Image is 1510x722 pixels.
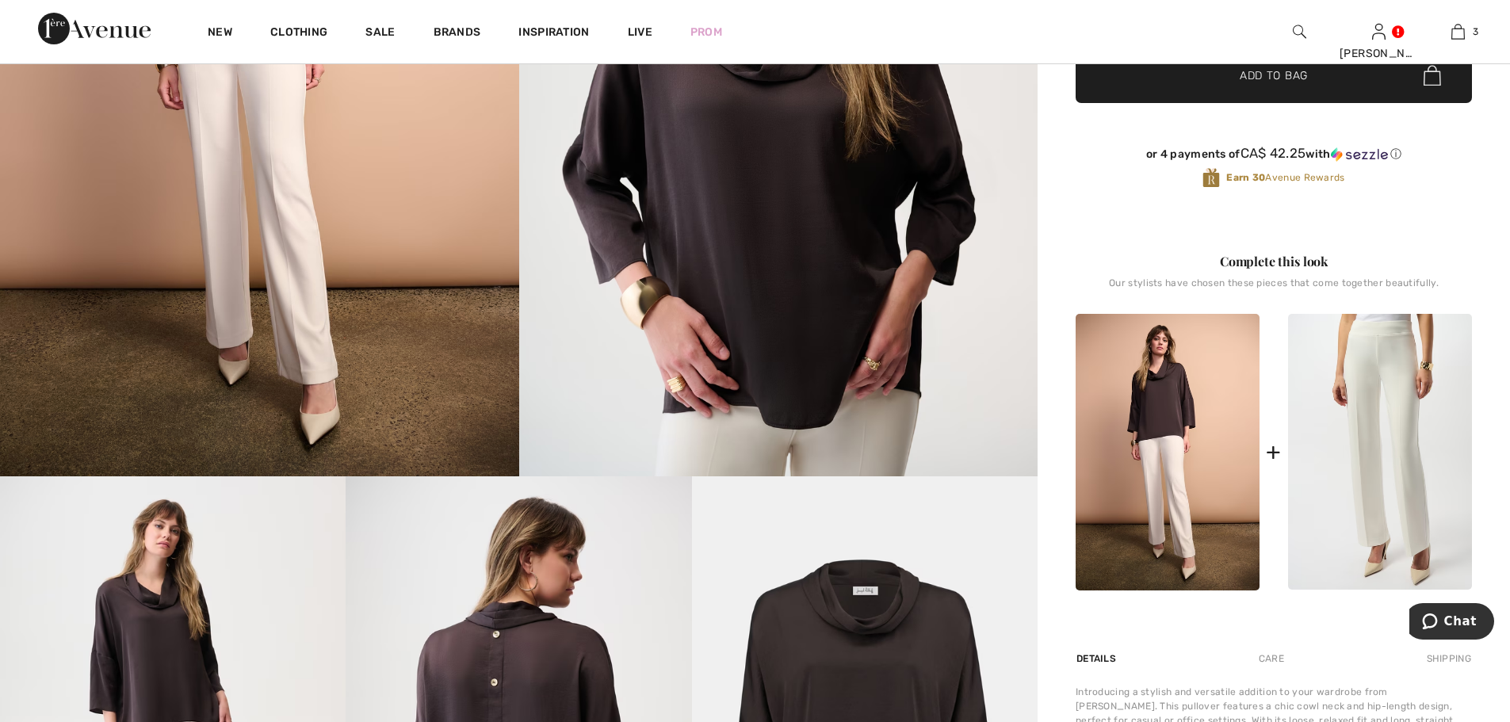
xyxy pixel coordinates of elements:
div: Shipping [1423,644,1472,673]
img: search the website [1293,22,1306,41]
a: Sign In [1372,24,1386,39]
img: 1ère Avenue [38,13,151,44]
span: Inspiration [518,25,589,42]
img: Bag.svg [1424,65,1441,86]
span: Add to Bag [1240,67,1308,84]
div: + [1266,434,1281,470]
a: Brands [434,25,481,42]
img: My Info [1372,22,1386,41]
a: Sale [365,25,395,42]
button: Add to Bag [1076,48,1472,103]
strong: Earn 30 [1226,172,1265,183]
div: or 4 payments ofCA$ 42.25withSezzle Click to learn more about Sezzle [1076,146,1472,167]
img: My Bag [1451,22,1465,41]
a: Clothing [270,25,327,42]
span: Avenue Rewards [1226,170,1344,185]
img: Avenue Rewards [1202,167,1220,189]
span: CA$ 42.25 [1240,145,1306,161]
img: Cowl Neck Pullover, Long-Sleeve Style 254217 [1076,314,1260,590]
a: 3 [1419,22,1497,41]
div: [PERSON_NAME] [1340,45,1417,62]
div: Complete this look [1076,252,1472,271]
div: Our stylists have chosen these pieces that come together beautifully. [1076,277,1472,301]
img: Sezzle [1331,147,1388,162]
span: 3 [1473,25,1478,39]
div: or 4 payments of with [1076,146,1472,162]
div: Care [1245,644,1298,673]
iframe: Opens a widget where you can chat to one of our agents [1409,603,1494,643]
a: New [208,25,232,42]
div: Details [1076,644,1120,673]
a: Prom [690,24,722,40]
a: Live [628,24,652,40]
